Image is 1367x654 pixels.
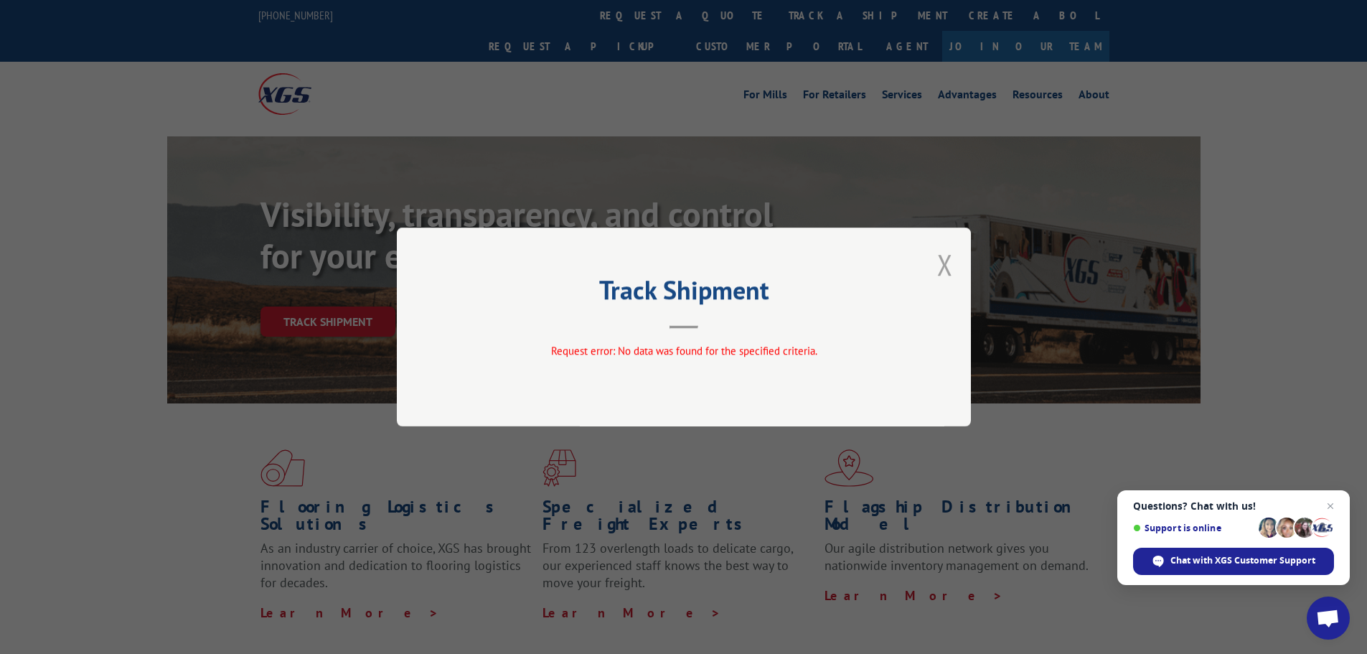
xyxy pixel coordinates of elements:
span: Close chat [1322,497,1339,515]
span: Request error: No data was found for the specified criteria. [550,344,817,358]
div: Chat with XGS Customer Support [1133,548,1334,575]
h2: Track Shipment [469,280,899,307]
button: Close modal [937,246,953,284]
span: Support is online [1133,523,1254,533]
div: Open chat [1307,597,1350,640]
span: Chat with XGS Customer Support [1170,554,1315,567]
span: Questions? Chat with us! [1133,500,1334,512]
